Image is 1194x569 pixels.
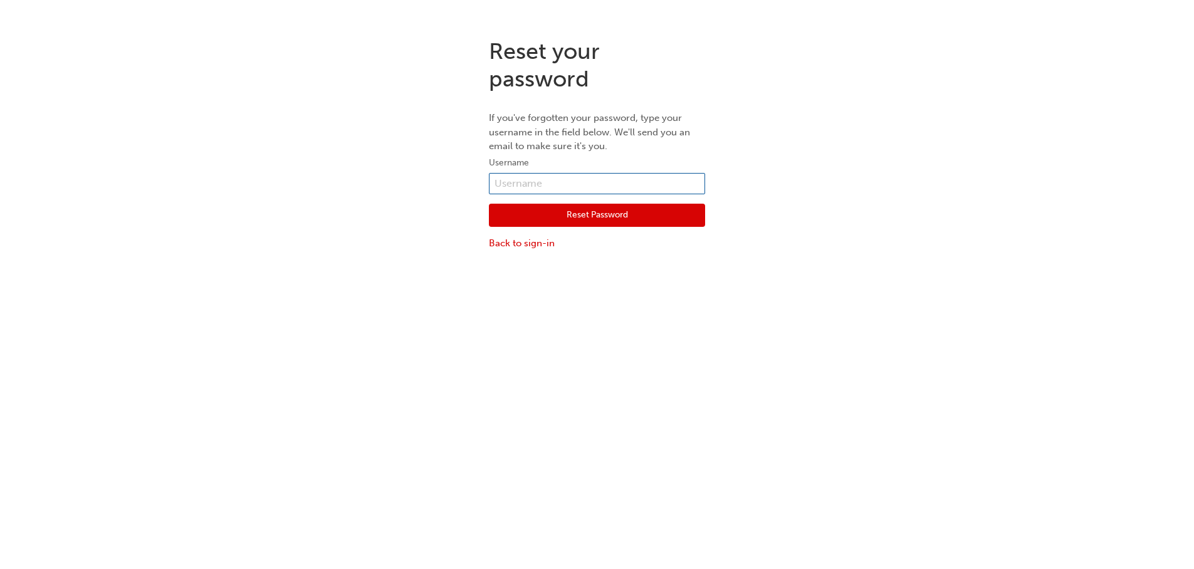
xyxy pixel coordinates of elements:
a: Back to sign-in [489,236,705,251]
input: Username [489,173,705,194]
p: If you've forgotten your password, type your username in the field below. We'll send you an email... [489,111,705,154]
button: Reset Password [489,204,705,227]
label: Username [489,155,705,170]
h1: Reset your password [489,38,705,92]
